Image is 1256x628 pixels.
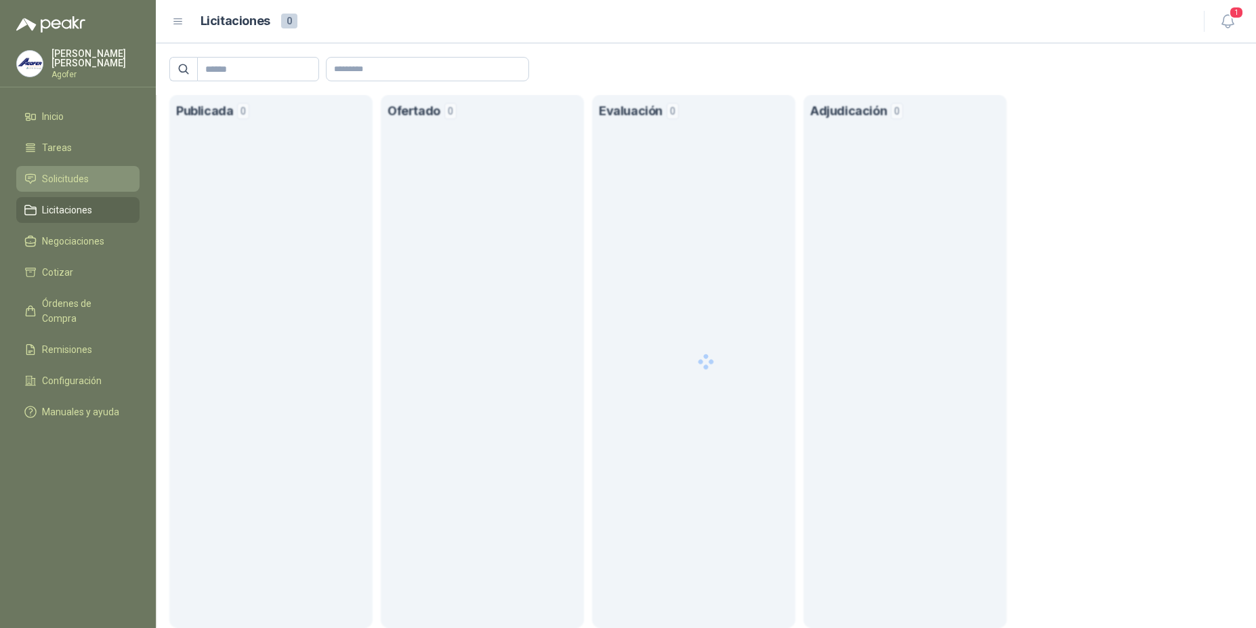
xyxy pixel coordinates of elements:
span: Órdenes de Compra [42,296,127,326]
img: Company Logo [17,51,43,77]
button: 1 [1215,9,1240,34]
a: Cotizar [16,259,140,285]
span: Negociaciones [42,234,104,249]
a: Negociaciones [16,228,140,254]
span: Remisiones [42,342,92,357]
span: Solicitudes [42,171,89,186]
a: Tareas [16,135,140,161]
a: Remisiones [16,337,140,362]
span: 0 [281,14,297,28]
a: Órdenes de Compra [16,291,140,331]
span: 1 [1229,6,1244,19]
span: Licitaciones [42,203,92,217]
h1: Licitaciones [201,12,270,31]
span: Manuales y ayuda [42,404,119,419]
p: [PERSON_NAME] [PERSON_NAME] [51,49,140,68]
span: Configuración [42,373,102,388]
a: Inicio [16,104,140,129]
a: Manuales y ayuda [16,399,140,425]
a: Solicitudes [16,166,140,192]
img: Logo peakr [16,16,85,33]
span: Cotizar [42,265,73,280]
span: Tareas [42,140,72,155]
a: Licitaciones [16,197,140,223]
span: Inicio [42,109,64,124]
a: Configuración [16,368,140,394]
p: Agofer [51,70,140,79]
